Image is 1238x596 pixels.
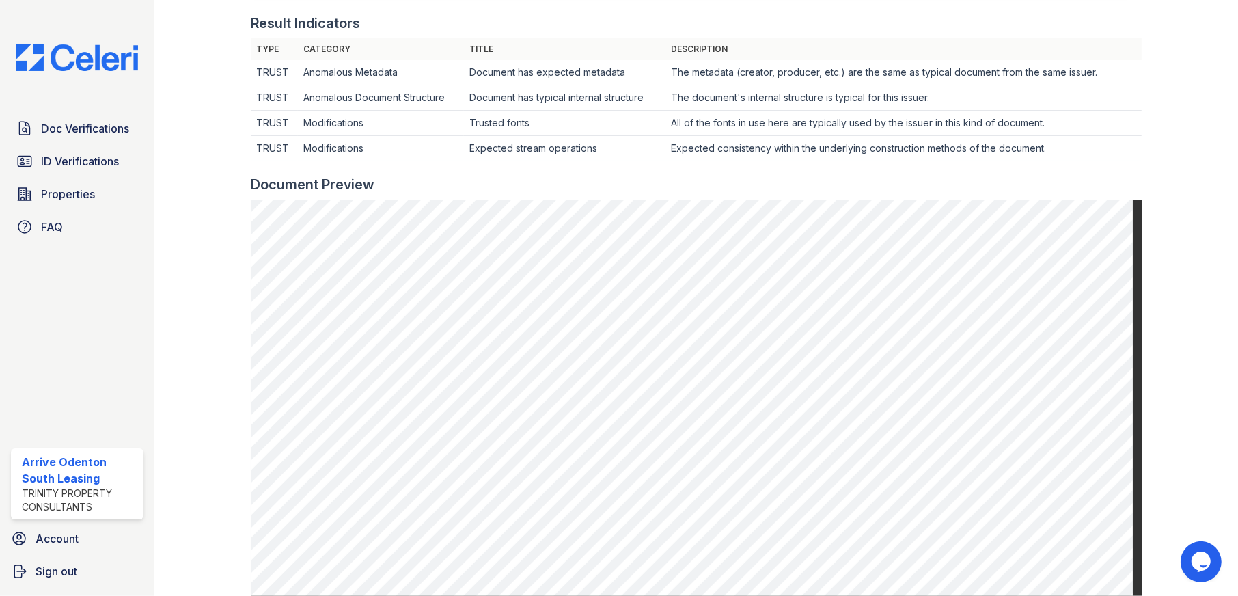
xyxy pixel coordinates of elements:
[11,115,143,142] a: Doc Verifications
[251,60,299,85] td: TRUST
[298,60,464,85] td: Anomalous Metadata
[41,153,119,170] span: ID Verifications
[5,525,149,552] a: Account
[464,60,665,85] td: Document has expected metadata
[464,111,665,136] td: Trusted fonts
[1181,541,1224,582] iframe: chat widget
[464,85,665,111] td: Document has typical internal structure
[665,60,1142,85] td: The metadata (creator, producer, etc.) are the same as typical document from the same issuer.
[36,563,77,580] span: Sign out
[665,136,1142,161] td: Expected consistency within the underlying construction methods of the document.
[665,85,1142,111] td: The document's internal structure is typical for this issuer.
[464,38,665,60] th: Title
[298,85,464,111] td: Anomalous Document Structure
[22,454,138,487] div: Arrive Odenton South Leasing
[251,136,299,161] td: TRUST
[41,219,63,235] span: FAQ
[298,136,464,161] td: Modifications
[22,487,138,514] div: Trinity Property Consultants
[5,44,149,71] img: CE_Logo_Blue-a8612792a0a2168367f1c8372b55b34899dd931a85d93a1a3d3e32e68fde9ad4.png
[11,148,143,175] a: ID Verifications
[251,175,374,194] div: Document Preview
[41,120,129,137] span: Doc Verifications
[11,180,143,208] a: Properties
[251,38,299,60] th: Type
[251,85,299,111] td: TRUST
[665,111,1142,136] td: All of the fonts in use here are typically used by the issuer in this kind of document.
[5,558,149,585] a: Sign out
[251,111,299,136] td: TRUST
[298,38,464,60] th: Category
[41,186,95,202] span: Properties
[665,38,1142,60] th: Description
[11,213,143,241] a: FAQ
[36,530,79,547] span: Account
[464,136,665,161] td: Expected stream operations
[251,14,360,33] div: Result Indicators
[298,111,464,136] td: Modifications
